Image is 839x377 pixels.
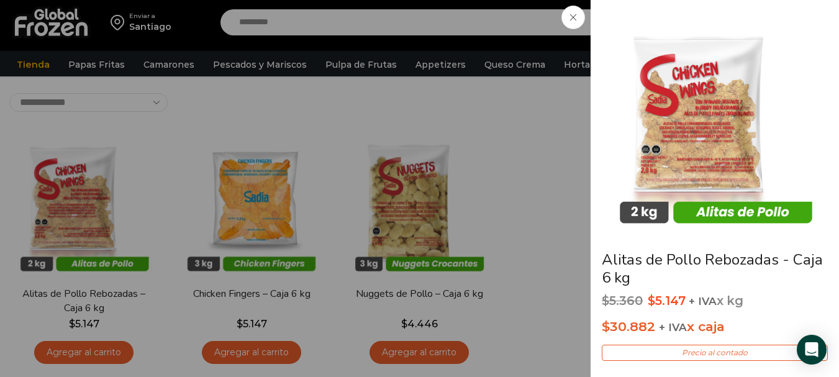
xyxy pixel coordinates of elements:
span: $ [648,293,655,308]
p: Precio al contado [602,345,828,361]
span: + IVA [689,295,717,307]
bdi: 5.147 [648,293,686,308]
a: Alitas de Pollo Rebozadas - Caja 6 kg [602,250,823,288]
bdi: 5.360 [602,293,643,308]
span: $ [602,319,610,334]
div: Open Intercom Messenger [797,335,827,365]
bdi: 30.882 [602,319,655,334]
span: + IVA [659,321,687,334]
p: x kg [602,294,828,309]
p: x caja [602,316,828,337]
img: alitas-pollo [603,9,827,233]
span: $ [602,293,609,308]
div: 1 / 2 [603,9,827,237]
